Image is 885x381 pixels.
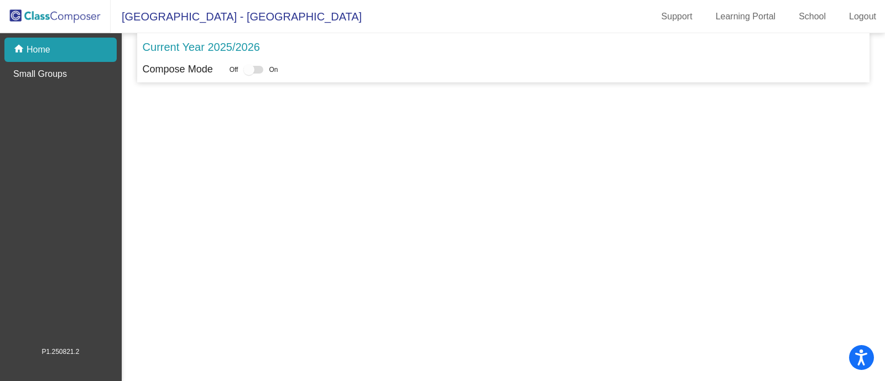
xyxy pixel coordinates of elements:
[143,62,213,77] p: Compose Mode
[143,39,260,55] p: Current Year 2025/2026
[653,8,701,25] a: Support
[13,43,27,56] mat-icon: home
[27,43,50,56] p: Home
[269,65,278,75] span: On
[840,8,885,25] a: Logout
[230,65,238,75] span: Off
[13,67,67,81] p: Small Groups
[111,8,362,25] span: [GEOGRAPHIC_DATA] - [GEOGRAPHIC_DATA]
[790,8,835,25] a: School
[707,8,785,25] a: Learning Portal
